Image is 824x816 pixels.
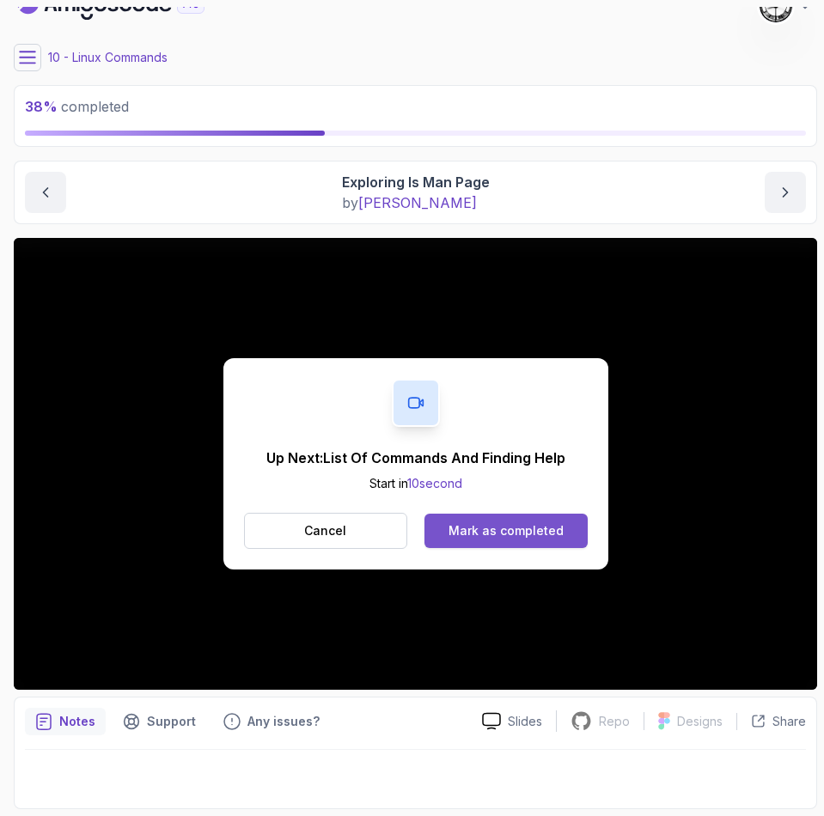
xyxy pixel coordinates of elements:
button: Feedback button [213,708,330,735]
p: 10 - Linux Commands [48,49,168,66]
button: notes button [25,708,106,735]
button: Support button [113,708,206,735]
p: Slides [508,713,542,730]
p: Any issues? [247,713,320,730]
p: Designs [677,713,723,730]
p: Support [147,713,196,730]
p: Start in [266,475,565,492]
p: Share [772,713,806,730]
div: Mark as completed [449,522,564,539]
span: completed [25,98,129,115]
p: Exploring ls Man Page [342,172,490,192]
button: previous content [25,172,66,213]
p: Repo [599,713,630,730]
p: Cancel [304,522,346,539]
button: Mark as completed [424,514,587,548]
button: Cancel [244,513,408,549]
iframe: To enrich screen reader interactions, please activate Accessibility in Grammarly extension settings [14,238,817,690]
p: Notes [59,713,95,730]
span: [PERSON_NAME] [358,194,477,211]
button: Share [736,713,806,730]
span: 10 second [407,476,462,490]
span: 38 % [25,98,58,115]
p: Up Next: List Of Commands And Finding Help [266,448,565,468]
a: Slides [468,712,556,730]
p: by [342,192,490,213]
button: next content [765,172,806,213]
